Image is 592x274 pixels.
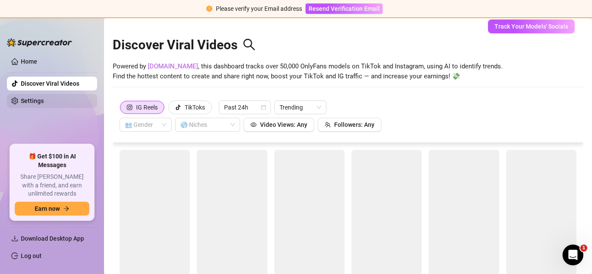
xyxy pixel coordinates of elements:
[175,104,181,110] span: tik-tok
[63,206,69,212] span: arrow-right
[21,252,42,259] a: Log out
[309,5,380,12] span: Resend Verification Email
[21,97,44,104] a: Settings
[325,122,331,128] span: team
[580,245,587,251] span: 1
[15,152,89,169] span: 🎁 Get $100 in AI Messages
[334,121,374,128] span: Followers: Any
[224,101,266,114] span: Past 24h
[216,4,302,13] div: Please verify your Email address
[306,3,383,14] button: Resend Verification Email
[260,121,307,128] span: Video Views: Any
[21,80,79,87] a: Discover Viral Videos
[21,235,84,242] span: Download Desktop App
[15,202,89,216] button: Earn nowarrow-right
[250,122,257,128] span: eye
[11,235,18,242] span: download
[280,101,321,114] span: Trending
[7,38,72,47] img: logo-BBDzfeDw.svg
[206,6,212,12] span: exclamation-circle
[127,104,133,110] span: instagram
[113,61,503,82] span: Powered by , this dashboard tracks over 50,000 OnlyFans models on TikTok and Instagram, using AI ...
[244,118,314,132] button: Video Views: Any
[35,205,60,212] span: Earn now
[563,245,583,265] iframe: Intercom live chat
[185,101,205,114] div: TikToks
[148,62,198,70] a: [DOMAIN_NAME]
[318,118,381,132] button: Followers: Any
[494,23,568,30] span: Track Your Models' Socials
[136,101,158,114] div: IG Reels
[21,58,37,65] a: Home
[15,173,89,198] span: Share [PERSON_NAME] with a friend, and earn unlimited rewards
[261,105,266,110] span: calendar
[243,38,256,51] span: search
[113,37,256,53] h2: Discover Viral Videos
[488,19,575,33] button: Track Your Models' Socials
